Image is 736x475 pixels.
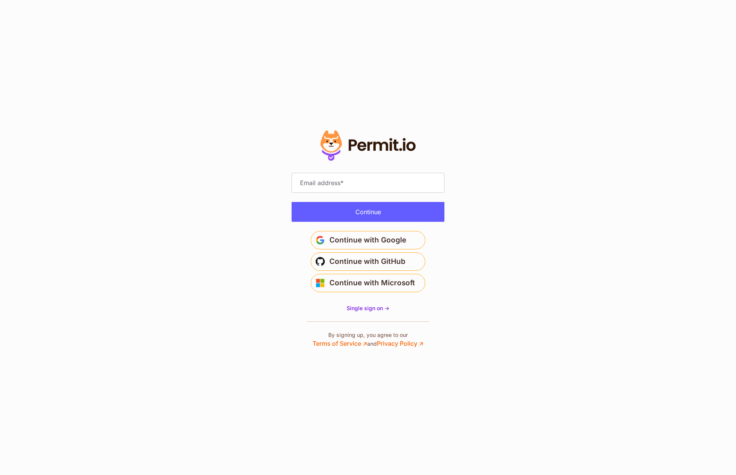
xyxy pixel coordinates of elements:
a: Privacy Policy ↗ [377,340,423,347]
button: Continue [292,202,444,222]
span: Continue with GitHub [329,255,405,268]
span: Single sign on -> [347,305,389,311]
span: Continue with Google [329,234,406,246]
button: Continue with Google [311,231,425,249]
p: By signing up, you agree to our and [313,331,423,348]
a: Terms of Service ↗ [313,340,367,347]
span: Continue with Microsoft [329,277,415,289]
button: Continue with GitHub [311,252,425,271]
a: Single sign on -> [347,304,389,312]
button: Continue with Microsoft [311,274,425,292]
